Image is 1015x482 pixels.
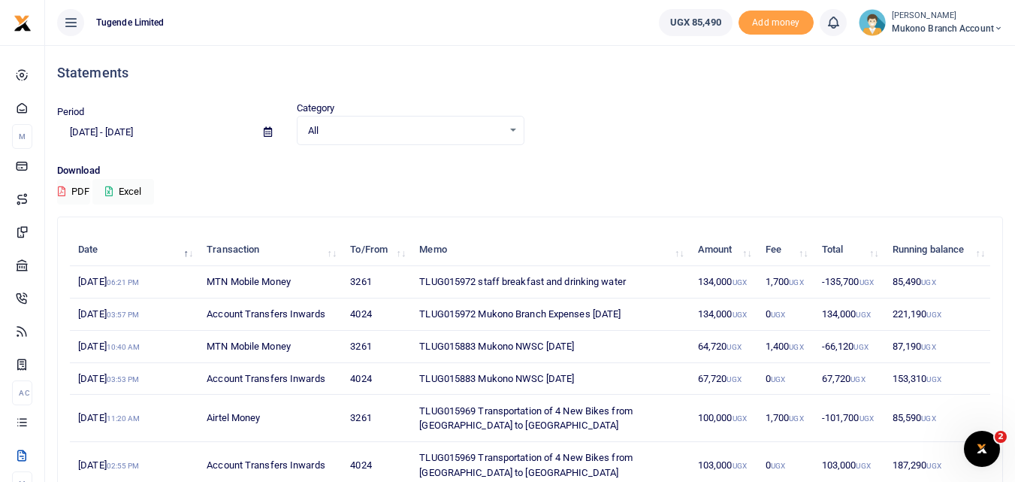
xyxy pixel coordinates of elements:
small: UGX [771,375,785,383]
small: UGX [859,278,874,286]
small: UGX [771,311,785,319]
p: Download [57,163,1003,179]
span: All [308,123,503,138]
small: UGX [733,311,747,319]
td: 134,000 [690,266,757,299]
small: 06:21 PM [107,278,140,286]
small: UGX [727,343,741,351]
span: Add money [739,11,814,35]
small: UGX [789,278,803,286]
td: Account Transfers Inwards [198,363,342,396]
small: UGX [733,414,747,423]
td: 153,310 [884,363,990,396]
small: UGX [789,343,803,351]
td: [DATE] [70,331,198,363]
li: M [12,124,32,149]
small: UGX [789,414,803,423]
td: 221,190 [884,299,990,331]
td: 87,190 [884,331,990,363]
small: UGX [733,278,747,286]
td: TLUG015883 Mukono NWSC [DATE] [411,363,690,396]
small: UGX [926,375,941,383]
td: 3261 [342,395,411,441]
td: 1,400 [757,331,814,363]
td: 1,700 [757,395,814,441]
small: UGX [859,414,874,423]
span: UGX 85,490 [670,15,721,30]
img: logo-small [14,14,32,32]
li: Ac [12,380,32,405]
td: 67,720 [814,363,884,396]
td: 67,720 [690,363,757,396]
td: MTN Mobile Money [198,266,342,299]
td: TLUG015972 Mukono Branch Expenses [DATE] [411,299,690,331]
small: 03:53 PM [107,375,140,383]
td: 4024 [342,299,411,331]
a: profile-user [PERSON_NAME] Mukono branch account [859,9,1003,36]
td: MTN Mobile Money [198,331,342,363]
td: TLUG015883 Mukono NWSC [DATE] [411,331,690,363]
td: Airtel Money [198,395,342,441]
td: Account Transfers Inwards [198,299,342,331]
span: 2 [995,431,1007,443]
img: profile-user [859,9,886,36]
td: [DATE] [70,395,198,441]
td: -101,700 [814,395,884,441]
th: Fee: activate to sort column ascending [757,234,814,266]
span: Mukono branch account [892,22,1003,35]
small: 02:55 PM [107,462,140,470]
th: Date: activate to sort column descending [70,234,198,266]
td: 100,000 [690,395,757,441]
td: [DATE] [70,299,198,331]
small: UGX [850,375,865,383]
td: 0 [757,363,814,396]
td: 85,490 [884,266,990,299]
a: Add money [739,16,814,27]
td: 85,590 [884,395,990,441]
a: UGX 85,490 [659,9,733,36]
th: Transaction: activate to sort column ascending [198,234,342,266]
td: 1,700 [757,266,814,299]
label: Category [297,101,335,116]
td: [DATE] [70,363,198,396]
td: TLUG015969 Transportation of 4 New Bikes from [GEOGRAPHIC_DATA] to [GEOGRAPHIC_DATA] [411,395,690,441]
h4: Statements [57,65,1003,81]
small: 11:20 AM [107,414,140,423]
small: UGX [921,343,935,351]
th: Amount: activate to sort column ascending [690,234,757,266]
iframe: Intercom live chat [964,431,1000,467]
td: 134,000 [690,299,757,331]
th: To/From: activate to sort column ascending [342,234,411,266]
small: UGX [921,278,935,286]
small: UGX [856,311,870,319]
td: 3261 [342,266,411,299]
small: UGX [926,462,941,470]
small: [PERSON_NAME] [892,10,1003,23]
small: UGX [921,414,935,423]
small: 03:57 PM [107,311,140,319]
label: Period [57,105,85,120]
td: -66,120 [814,331,884,363]
th: Memo: activate to sort column ascending [411,234,690,266]
li: Toup your wallet [739,11,814,35]
td: 0 [757,299,814,331]
td: 134,000 [814,299,884,331]
th: Running balance: activate to sort column ascending [884,234,990,266]
td: 4024 [342,363,411,396]
a: logo-small logo-large logo-large [14,17,32,28]
input: select period [57,120,252,145]
button: Excel [92,179,154,205]
button: PDF [57,179,90,205]
small: UGX [771,462,785,470]
small: UGX [856,462,870,470]
td: TLUG015972 staff breakfast and drinking water [411,266,690,299]
small: 10:40 AM [107,343,140,351]
span: Tugende Limited [90,16,171,29]
td: 64,720 [690,331,757,363]
small: UGX [853,343,868,351]
small: UGX [727,375,741,383]
td: -135,700 [814,266,884,299]
li: Wallet ballance [653,9,739,36]
td: 3261 [342,331,411,363]
td: [DATE] [70,266,198,299]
